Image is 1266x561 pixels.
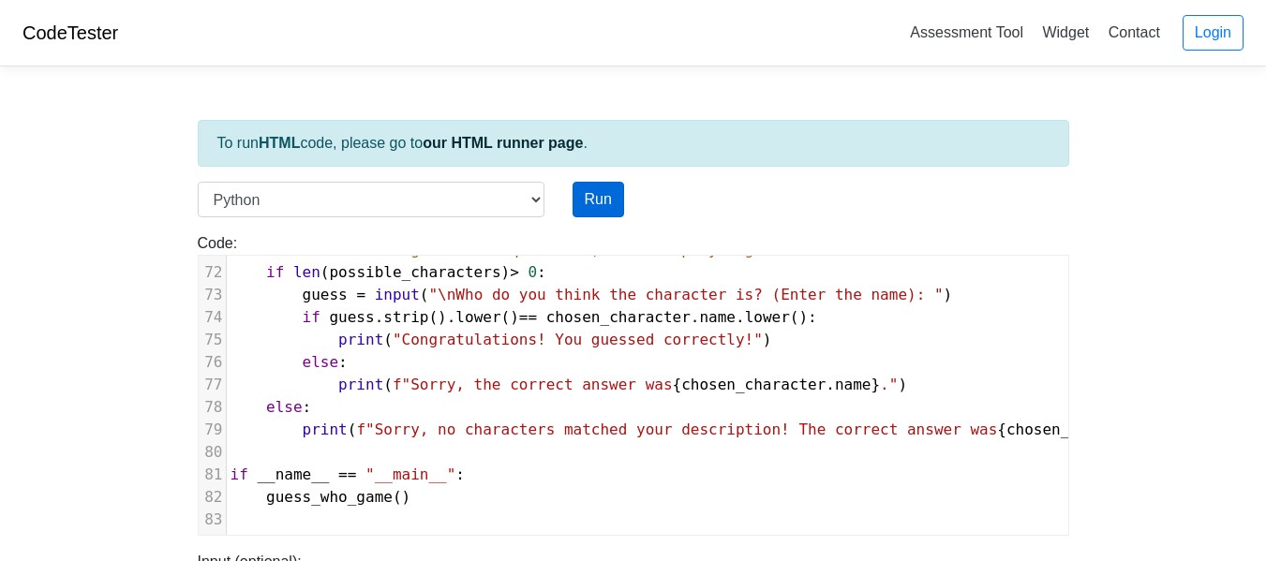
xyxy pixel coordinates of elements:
span: strip [383,308,428,326]
span: ( ) [231,331,772,348]
span: = [356,286,365,303]
a: CodeTester [22,22,118,43]
span: __name__ [257,465,329,483]
span: if [266,263,284,281]
button: Run [573,182,624,217]
span: == [338,465,356,483]
a: Contact [1101,17,1168,48]
div: 79 [199,419,226,441]
span: else [266,398,303,416]
span: > [510,263,519,281]
span: chosen_character [546,308,691,326]
span: == [519,308,537,326]
span: f"Sorry, the correct answer was [393,376,673,393]
span: guess_who_game [266,488,393,506]
span: else [303,353,339,371]
span: ( { . } ) [231,376,908,393]
div: 83 [199,509,226,531]
div: 72 [199,261,226,284]
span: chosen_character [1006,421,1151,438]
span: lower [455,308,500,326]
div: 75 [199,329,226,351]
strong: HTML [259,135,300,151]
span: : [231,465,466,483]
span: : [231,353,348,371]
span: 0 [528,263,537,281]
span: print [338,376,383,393]
div: To run code, please go to . [198,120,1069,167]
span: name [699,308,736,326]
span: "__main__" [365,465,455,483]
span: ( ) [231,286,953,303]
span: () [231,488,411,506]
span: f"Sorry, no characters matched your description! The correct answer was [356,421,997,438]
a: our HTML runner page [423,135,583,151]
div: 76 [199,351,226,374]
span: print [338,331,383,348]
div: 74 [199,306,226,329]
div: 73 [199,284,226,306]
span: if [303,308,320,326]
a: Widget [1035,17,1096,48]
span: . (). () . . (): [231,308,817,326]
span: chosen_character [681,376,826,393]
div: 77 [199,374,226,396]
a: Login [1183,15,1244,51]
span: possible_characters [329,263,500,281]
a: Assessment Tool [902,17,1031,48]
span: name [835,376,871,393]
div: 81 [199,464,226,486]
span: if [231,465,248,483]
span: lower [745,308,790,326]
div: 78 [199,396,226,419]
span: ( ) : [231,263,546,281]
span: print [303,421,348,438]
div: Code: [184,232,1083,536]
span: input [375,286,420,303]
span: guess [303,286,348,303]
div: 82 [199,486,226,509]
div: 80 [199,441,226,464]
span: len [293,263,320,281]
span: : [231,398,312,416]
span: ( { . } ) [231,421,1232,438]
span: guess [329,308,374,326]
span: ." [880,376,898,393]
span: "Congratulations! You guessed correctly!" [393,331,763,348]
span: "\nWho do you think the character is? (Enter the name): " [428,286,943,303]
